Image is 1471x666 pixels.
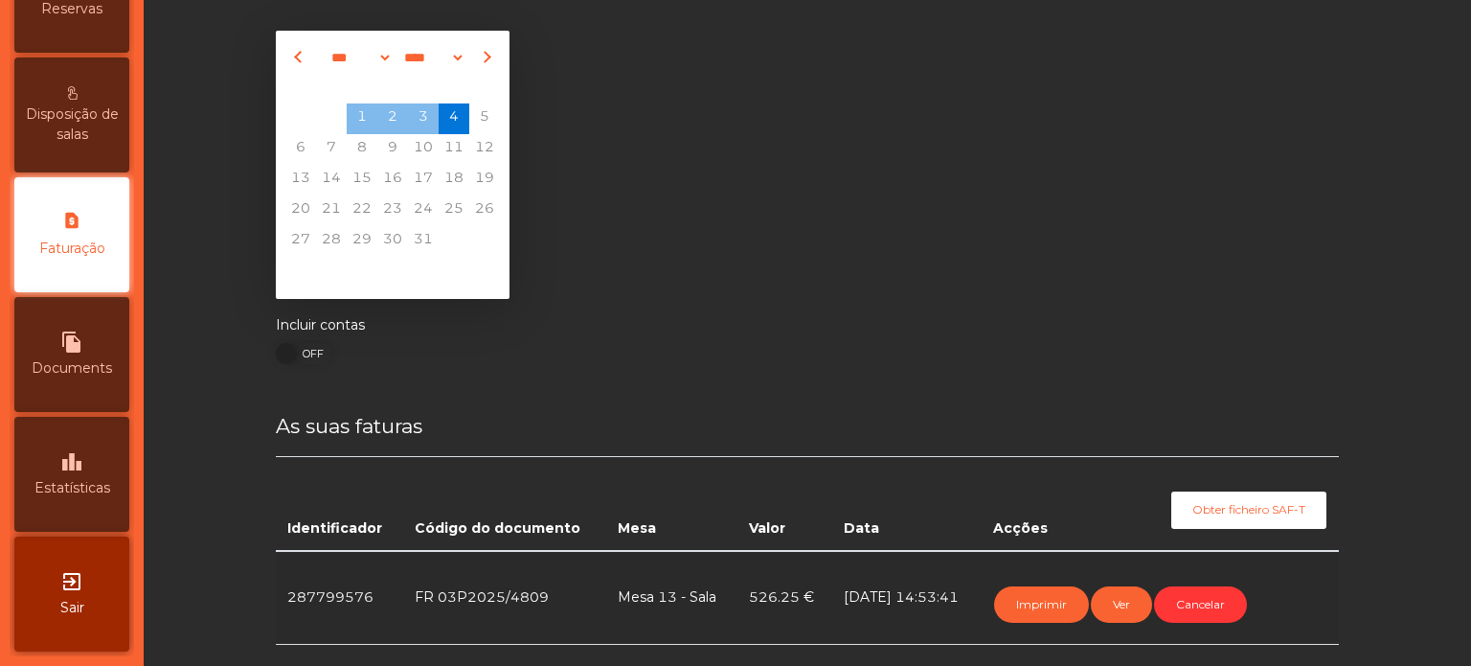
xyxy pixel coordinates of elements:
div: Saturday, October 4, 2025 [439,103,469,134]
div: Mo [285,73,316,103]
div: Saturday, November 1, 2025 [439,226,469,257]
div: We [347,73,377,103]
div: Su [469,73,500,103]
span: OFF [286,343,334,364]
td: 287799576 [276,551,403,645]
td: [DATE] 14:53:41 [832,551,981,645]
span: 11 [439,134,469,165]
div: Sunday, November 2, 2025 [469,226,500,257]
div: Thursday, October 2, 2025 [377,103,408,134]
div: Thursday, November 6, 2025 [377,257,408,287]
div: Friday, October 10, 2025 [408,134,439,165]
span: 20 [285,195,316,226]
div: Sunday, October 5, 2025 [469,103,500,134]
div: Tuesday, September 30, 2025 [316,103,347,134]
span: 27 [285,226,316,257]
span: 24 [408,195,439,226]
h4: As suas faturas [276,412,1339,441]
div: Wednesday, November 5, 2025 [347,257,377,287]
span: Disposição de salas [19,104,124,145]
span: 6 [285,134,316,165]
span: 25 [439,195,469,226]
th: Valor [737,457,832,551]
span: Sair [60,598,84,618]
div: Wednesday, October 8, 2025 [347,134,377,165]
div: Friday, October 3, 2025 [408,103,439,134]
div: Thursday, October 16, 2025 [377,165,408,195]
span: 2 [377,103,408,134]
span: 21 [316,195,347,226]
span: 3 [408,103,439,134]
span: 19 [469,165,500,195]
div: Wednesday, October 1, 2025 [347,103,377,134]
div: Wednesday, October 22, 2025 [347,195,377,226]
div: Sunday, October 26, 2025 [469,195,500,226]
span: Documents [32,358,112,379]
th: Mesa [606,457,737,551]
div: Thursday, October 23, 2025 [377,195,408,226]
div: Saturday, October 18, 2025 [439,165,469,195]
span: Estatísticas [34,478,110,498]
span: 22 [347,195,377,226]
div: Friday, October 17, 2025 [408,165,439,195]
span: 10 [408,134,439,165]
span: 14 [316,165,347,195]
div: Sunday, October 19, 2025 [469,165,500,195]
div: Tuesday, October 7, 2025 [316,134,347,165]
span: Faturação [39,239,105,259]
span: 1 [347,103,377,134]
div: Saturday, October 25, 2025 [439,195,469,226]
select: Select year [393,43,465,72]
span: 29 [347,226,377,257]
div: Tuesday, October 28, 2025 [316,226,347,257]
div: Tuesday, November 4, 2025 [316,257,347,287]
span: 7 [316,134,347,165]
div: Fr [408,73,439,103]
div: Th [377,73,408,103]
div: Sa [439,73,469,103]
span: 4 [439,103,469,134]
span: 8 [347,134,377,165]
div: Wednesday, October 15, 2025 [347,165,377,195]
div: Wednesday, October 29, 2025 [347,226,377,257]
div: Monday, October 20, 2025 [285,195,316,226]
div: Tu [316,73,347,103]
th: Data [832,457,981,551]
td: 526.25 € [737,551,832,645]
th: Código do documento [403,457,607,551]
div: Saturday, November 8, 2025 [439,257,469,287]
i: request_page [60,211,83,234]
i: file_copy [60,331,83,354]
div: Monday, October 13, 2025 [285,165,316,195]
span: 28 [316,226,347,257]
div: Friday, October 31, 2025 [408,226,439,257]
span: 18 [439,165,469,195]
div: Thursday, October 9, 2025 [377,134,408,165]
span: 5 [469,103,500,134]
button: Previous month [289,42,310,73]
div: Tuesday, October 21, 2025 [316,195,347,226]
button: Imprimir [994,586,1089,623]
i: leaderboard [60,450,83,473]
td: Mesa 13 - Sala [606,551,737,645]
span: 31 [408,226,439,257]
div: Friday, October 24, 2025 [408,195,439,226]
button: Ver [1091,586,1152,623]
span: 15 [347,165,377,195]
label: Incluir contas [276,315,365,335]
span: 26 [469,195,500,226]
th: Identificador [276,457,403,551]
span: 23 [377,195,408,226]
span: 9 [377,134,408,165]
div: Monday, November 3, 2025 [285,257,316,287]
span: 13 [285,165,316,195]
div: Tuesday, October 14, 2025 [316,165,347,195]
i: exit_to_app [60,570,83,593]
div: Monday, October 27, 2025 [285,226,316,257]
div: Friday, November 7, 2025 [408,257,439,287]
span: 12 [469,134,500,165]
th: Acções [982,457,1089,551]
button: Next month [475,42,496,73]
td: FR 03P2025/4809 [403,551,607,645]
button: Obter ficheiro SAF-T [1171,492,1326,528]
